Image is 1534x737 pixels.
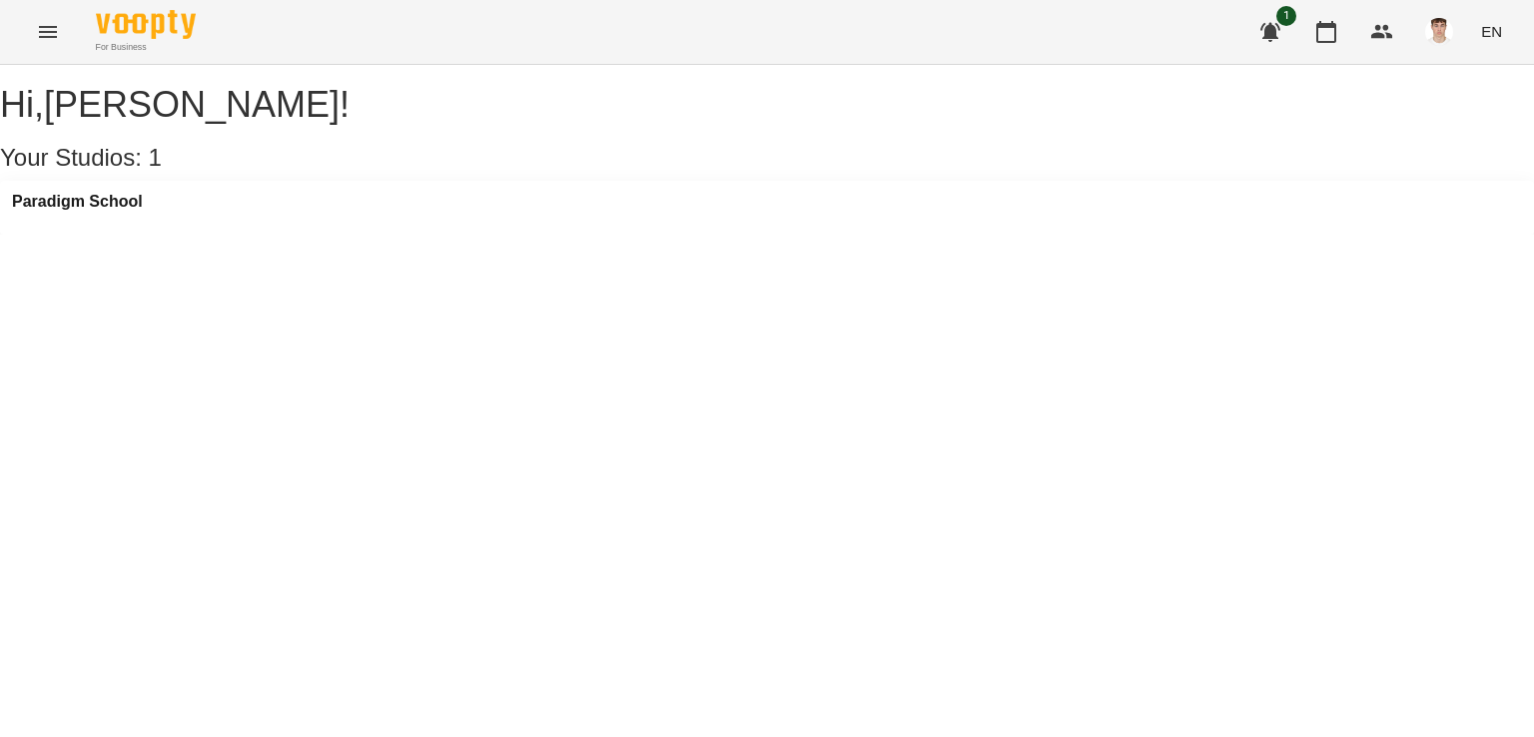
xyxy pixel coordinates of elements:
[12,193,143,211] a: Paradigm School
[24,8,72,56] button: Menu
[1276,6,1296,26] span: 1
[96,10,196,39] img: Voopty Logo
[1481,21,1502,42] span: EN
[149,144,162,171] span: 1
[1473,13,1510,50] button: EN
[96,41,196,54] span: For Business
[1425,18,1453,46] img: 8fe045a9c59afd95b04cf3756caf59e6.jpg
